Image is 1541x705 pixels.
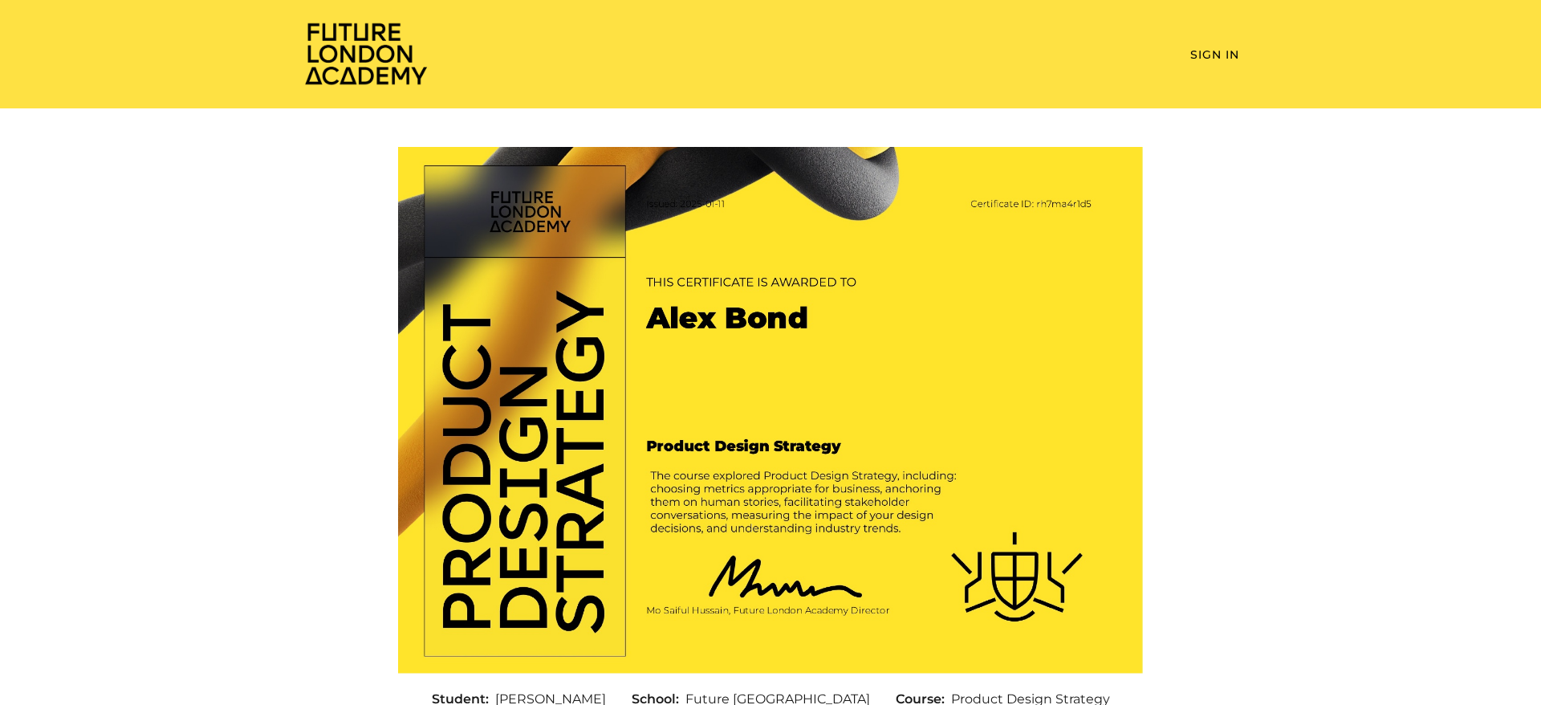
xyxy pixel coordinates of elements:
[398,147,1143,673] img: Certificate
[1190,47,1239,62] a: Sign In
[302,21,430,86] img: Home Page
